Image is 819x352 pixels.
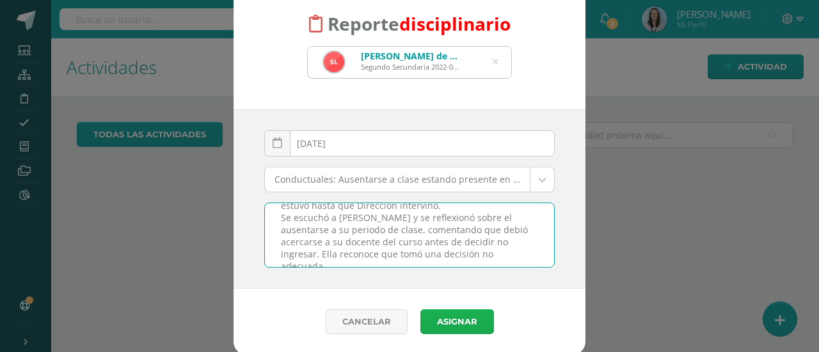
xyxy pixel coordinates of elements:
[328,11,511,36] span: Reporte
[265,131,554,156] input: Fecha de ocurrencia
[308,47,511,78] input: Busca un estudiante aquí...
[265,167,554,192] a: Conductuales: Ausentarse a clase estando presente en el colegio, incluyendo tiempos prolongados e...
[324,52,344,72] img: 215c49aa5c9aa099054a0e4fed8fdea0.png
[326,309,408,334] a: Cancelar
[399,11,511,36] font: disciplinario
[361,50,460,62] div: [PERSON_NAME] de [PERSON_NAME]
[361,62,460,72] div: Segundo Secundaria 2022-0048
[274,167,520,192] span: Conductuales: Ausentarse a clase estando presente en el colegio, incluyendo tiempos prolongados e...
[420,309,494,334] button: Asignar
